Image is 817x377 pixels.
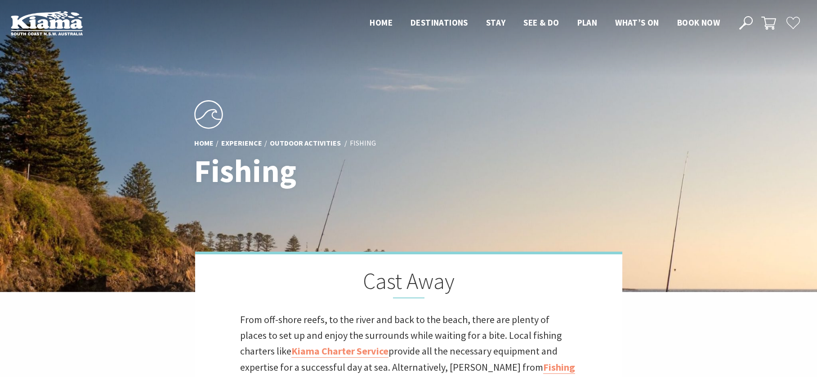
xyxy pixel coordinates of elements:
[11,11,83,35] img: Kiama Logo
[291,345,388,358] a: Kiama Charter Service
[194,154,448,188] h1: Fishing
[361,16,729,31] nav: Main Menu
[240,268,577,298] h2: Cast Away
[350,137,376,149] li: Fishing
[194,138,214,148] a: Home
[486,17,506,28] span: Stay
[270,138,341,148] a: Outdoor Activities
[615,17,659,28] span: What’s On
[411,17,468,28] span: Destinations
[523,17,559,28] span: See & Do
[370,17,393,28] span: Home
[677,17,720,28] span: Book now
[221,138,262,148] a: Experience
[577,17,598,28] span: Plan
